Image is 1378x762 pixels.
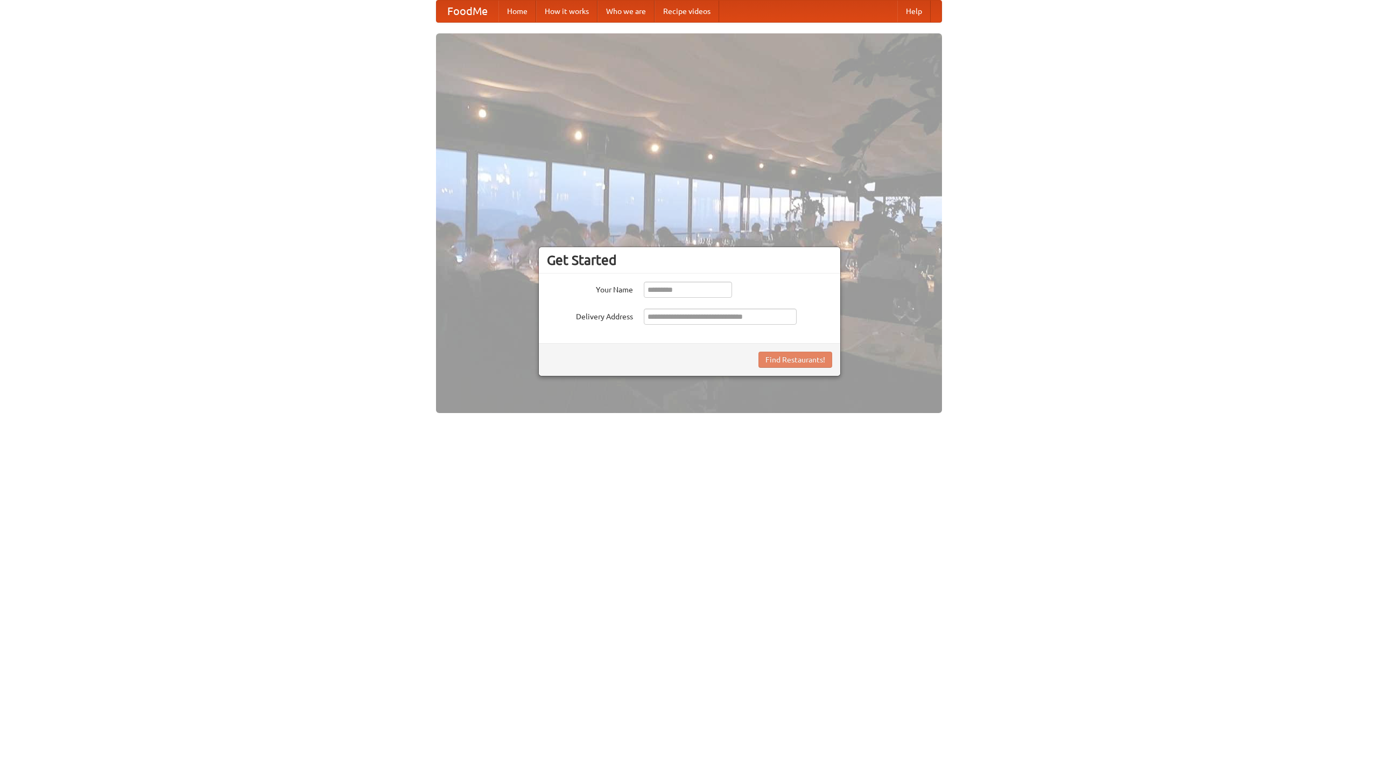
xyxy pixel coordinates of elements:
label: Your Name [547,282,633,295]
a: Recipe videos [655,1,719,22]
a: How it works [536,1,597,22]
a: Who we are [597,1,655,22]
label: Delivery Address [547,309,633,322]
button: Find Restaurants! [758,352,832,368]
h3: Get Started [547,252,832,268]
a: Home [498,1,536,22]
a: FoodMe [437,1,498,22]
a: Help [897,1,931,22]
